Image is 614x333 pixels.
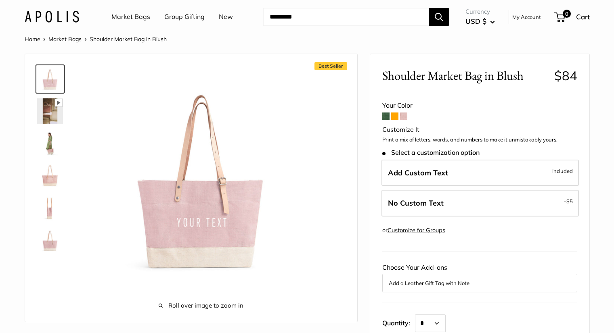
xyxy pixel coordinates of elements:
label: Leave Blank [381,190,579,216]
img: Shoulder Market Bag in Blush [37,66,63,92]
a: Market Bags [111,11,150,23]
span: Shoulder Market Bag in Blush [90,35,167,43]
a: Shoulder Market Bag in Blush [36,161,65,190]
img: Shoulder Market Bag in Blush [90,66,312,289]
label: Add Custom Text [381,160,579,186]
button: Search [429,8,449,26]
a: Shoulder Market Bag in Blush [36,226,65,255]
span: Add Custom Text [388,168,448,177]
a: Shoulder Market Bag in Blush [36,194,65,223]
nav: Breadcrumb [25,34,167,44]
img: Shoulder Market Bag in Blush [37,163,63,189]
button: USD $ [465,15,495,28]
a: Group Gifting [164,11,205,23]
span: Cart [576,12,590,21]
span: Select a customization option [382,149,480,156]
div: Your Color [382,100,577,112]
a: New [219,11,233,23]
img: Apolis [25,11,79,23]
span: USD $ [465,17,486,25]
span: - [564,196,573,206]
a: Shoulder Market Bag in Blush [36,129,65,158]
span: Currency [465,6,495,17]
div: Customize It [382,124,577,136]
span: $5 [566,198,573,204]
span: Roll over image to zoom in [90,300,312,311]
button: Add a Leather Gift Tag with Note [389,278,571,288]
a: Shoulder Market Bag in Blush [36,65,65,94]
span: Included [552,166,573,176]
span: Best Seller [314,62,347,70]
img: Shoulder Market Bag in Blush [37,227,63,253]
img: Shoulder Market Bag in Blush [37,195,63,221]
a: My Account [512,12,541,22]
span: Shoulder Market Bag in Blush [382,68,548,83]
a: Shoulder Market Bag in Blush [36,97,65,126]
p: Print a mix of letters, words, and numbers to make it unmistakably yours. [382,136,577,144]
a: Market Bags [48,35,82,43]
span: No Custom Text [388,198,444,208]
a: Home [25,35,40,43]
img: Shoulder Market Bag in Blush [37,98,63,124]
label: Quantity: [382,312,415,332]
img: Shoulder Market Bag in Blush [37,131,63,156]
input: Search... [263,8,429,26]
div: Choose Your Add-ons [382,262,577,292]
a: 0 Cart [555,10,590,23]
span: 0 [562,10,570,18]
a: Customize for Groups [388,227,445,234]
div: or [382,225,445,236]
span: $84 [554,68,577,83]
